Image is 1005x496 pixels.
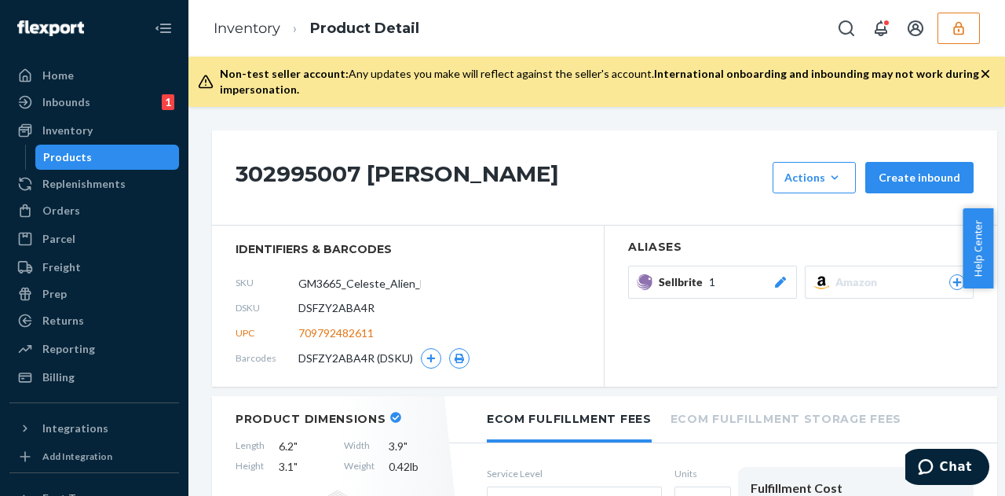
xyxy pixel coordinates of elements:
[236,459,265,475] span: Height
[674,467,725,480] label: Units
[42,259,81,275] div: Freight
[220,67,349,80] span: Non-test seller account:
[9,416,179,441] button: Integrations
[487,396,652,443] li: Ecom Fulfillment Fees
[35,145,180,170] a: Products
[9,90,179,115] a: Inbounds1
[43,149,92,165] div: Products
[236,326,298,340] span: UPC
[659,274,709,290] span: Sellbrite
[344,439,375,454] span: Width
[628,266,797,299] button: Sellbrite1
[236,351,298,365] span: Barcodes
[805,266,974,299] button: Amazon
[404,439,407,453] span: "
[9,171,179,197] a: Replenishments
[671,396,901,439] li: Ecom Fulfillment Storage Fees
[42,421,108,436] div: Integrations
[236,276,298,289] span: SKU
[9,281,179,307] a: Prep
[42,341,95,357] div: Reporting
[162,94,174,110] div: 1
[389,439,440,454] span: 3.9
[42,123,93,138] div: Inventory
[220,66,980,97] div: Any updates you make will reflect against the seller's account.
[9,255,179,280] a: Freight
[487,467,662,480] label: Service Level
[279,439,330,454] span: 6.2
[42,313,84,329] div: Returns
[148,13,179,44] button: Close Navigation
[9,198,179,223] a: Orders
[214,20,280,37] a: Inventory
[9,118,179,143] a: Inventory
[310,20,419,37] a: Product Detail
[298,300,375,316] span: DSFZY2ABA4R
[298,351,413,366] span: DSFZY2ABA4R (DSKU)
[42,203,80,219] div: Orders
[9,63,179,88] a: Home
[42,68,74,83] div: Home
[42,94,90,110] div: Inbounds
[17,20,84,36] img: Flexport logo
[42,286,67,302] div: Prep
[344,459,375,475] span: Weight
[709,274,715,290] span: 1
[9,447,179,466] a: Add Integration
[9,308,179,333] a: Returns
[236,162,765,193] h1: 302995007 [PERSON_NAME]
[298,325,374,341] span: 709792482611
[865,162,974,193] button: Create inbound
[294,439,298,453] span: "
[9,365,179,390] a: Billing
[42,231,75,247] div: Parcel
[9,226,179,252] a: Parcel
[236,241,580,257] span: identifiers & barcodes
[784,170,844,186] div: Actions
[905,449,989,488] iframe: Opens a widget where you can chat to one of our agents
[236,412,386,426] h2: Product Dimensions
[831,13,862,44] button: Open Search Box
[294,460,298,473] span: "
[900,13,931,44] button: Open account menu
[42,369,75,385] div: Billing
[42,176,126,192] div: Replenishments
[279,459,330,475] span: 3.1
[236,301,298,314] span: DSKU
[865,13,897,44] button: Open notifications
[201,6,432,52] ol: breadcrumbs
[773,162,856,193] button: Actions
[42,450,112,463] div: Add Integration
[628,241,974,253] h2: Aliases
[835,274,883,290] span: Amazon
[236,439,265,454] span: Length
[963,208,993,288] button: Help Center
[9,336,179,362] a: Reporting
[389,459,440,475] span: 0.42 lb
